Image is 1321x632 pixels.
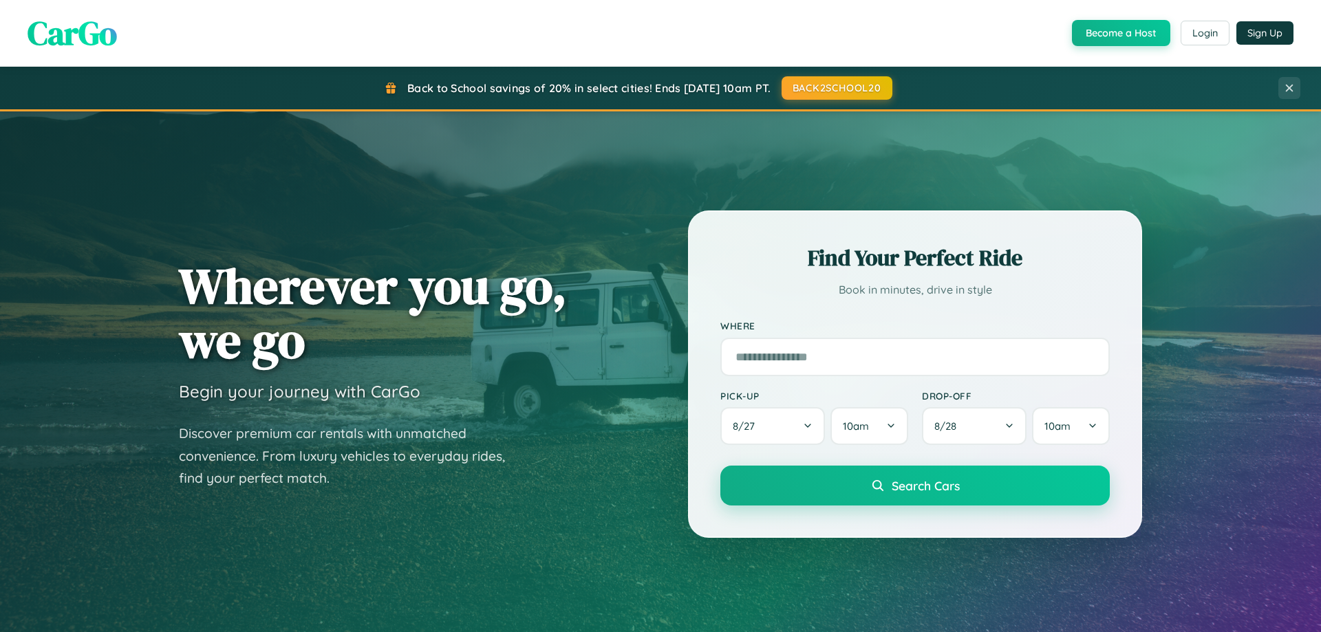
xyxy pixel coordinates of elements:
span: CarGo [28,10,117,56]
h2: Find Your Perfect Ride [720,243,1110,273]
button: Login [1181,21,1229,45]
label: Drop-off [922,390,1110,402]
label: Where [720,320,1110,332]
p: Discover premium car rentals with unmatched convenience. From luxury vehicles to everyday rides, ... [179,422,523,490]
h1: Wherever you go, we go [179,259,567,367]
label: Pick-up [720,390,908,402]
button: Search Cars [720,466,1110,505]
button: 8/27 [720,407,825,445]
button: BACK2SCHOOL20 [782,76,892,100]
span: Search Cars [892,478,960,493]
button: 8/28 [922,407,1027,445]
p: Book in minutes, drive in style [720,280,1110,300]
h3: Begin your journey with CarGo [179,381,420,402]
span: 8 / 28 [934,419,963,433]
button: Sign Up [1236,21,1293,45]
span: 10am [1044,419,1071,433]
span: 8 / 27 [733,419,762,433]
button: 10am [1032,407,1110,445]
span: 10am [843,419,869,433]
button: Become a Host [1072,20,1170,46]
span: Back to School savings of 20% in select cities! Ends [DATE] 10am PT. [407,81,771,95]
button: 10am [830,407,908,445]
